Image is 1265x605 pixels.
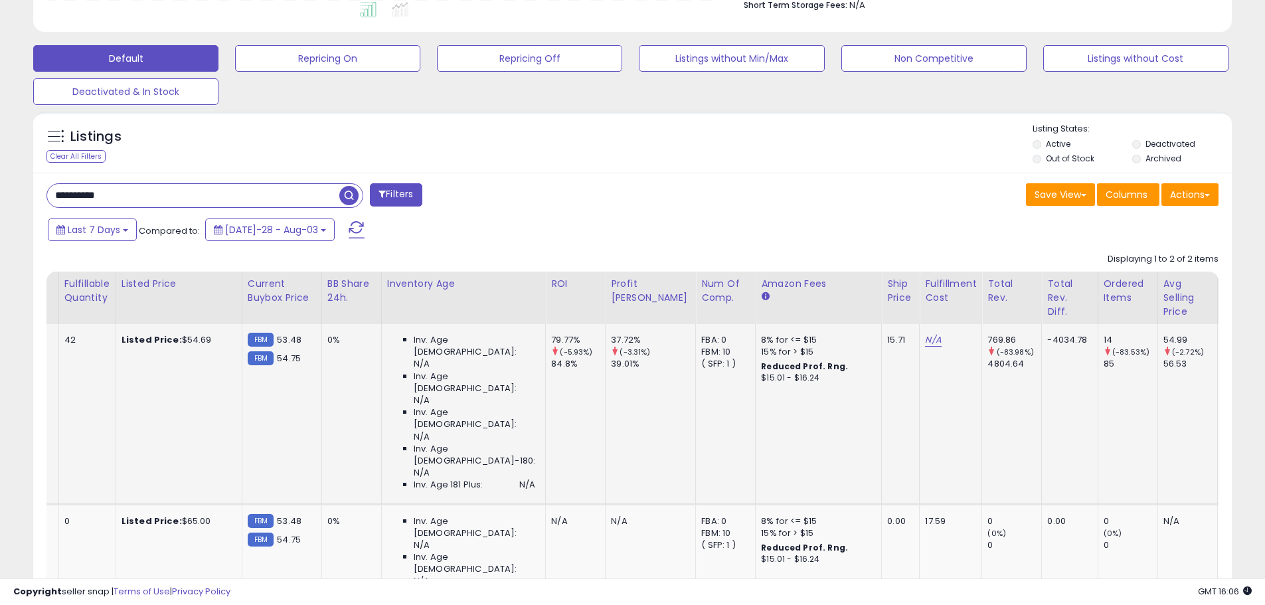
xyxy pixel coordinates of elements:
[13,586,230,598] div: seller snap | |
[1163,515,1207,527] div: N/A
[277,515,301,527] span: 53.48
[761,334,871,346] div: 8% for <= $15
[620,347,650,357] small: (-3.31%)
[327,277,376,305] div: BB Share 24h.
[1108,253,1219,266] div: Displaying 1 to 2 of 2 items
[277,533,301,546] span: 54.75
[1026,183,1095,206] button: Save View
[1163,277,1212,319] div: Avg Selling Price
[277,333,301,346] span: 53.48
[139,224,200,237] span: Compared to:
[519,479,535,491] span: N/A
[1104,528,1122,539] small: (0%)
[414,394,430,406] span: N/A
[887,277,914,305] div: Ship Price
[761,291,769,303] small: Amazon Fees.
[611,277,690,305] div: Profit [PERSON_NAME]
[1104,515,1157,527] div: 0
[414,406,535,430] span: Inv. Age [DEMOGRAPHIC_DATA]:
[122,334,232,346] div: $54.69
[1046,153,1094,164] label: Out of Stock
[701,277,750,305] div: Num of Comp.
[639,45,824,72] button: Listings without Min/Max
[925,515,971,527] div: 17.59
[761,554,871,565] div: $15.01 - $16.24
[1163,358,1217,370] div: 56.53
[33,78,218,105] button: Deactivated & In Stock
[1198,585,1252,598] span: 2025-08-11 16:06 GMT
[551,334,605,346] div: 79.77%
[987,277,1036,305] div: Total Rev.
[1145,138,1195,149] label: Deactivated
[327,515,371,527] div: 0%
[114,585,170,598] a: Terms of Use
[172,585,230,598] a: Privacy Policy
[997,347,1034,357] small: (-83.98%)
[414,551,535,575] span: Inv. Age [DEMOGRAPHIC_DATA]:
[987,539,1041,551] div: 0
[761,346,871,358] div: 15% for > $15
[761,361,848,372] b: Reduced Prof. Rng.
[68,223,120,236] span: Last 7 Days
[122,515,232,527] div: $65.00
[327,334,371,346] div: 0%
[1043,45,1228,72] button: Listings without Cost
[122,277,236,291] div: Listed Price
[414,575,430,587] span: N/A
[701,334,745,346] div: FBA: 0
[987,334,1041,346] div: 769.86
[235,45,420,72] button: Repricing On
[70,128,122,146] h5: Listings
[701,527,745,539] div: FBM: 10
[925,333,941,347] a: N/A
[205,218,335,241] button: [DATE]-28 - Aug-03
[414,515,535,539] span: Inv. Age [DEMOGRAPHIC_DATA]:
[370,183,422,207] button: Filters
[1106,188,1147,201] span: Columns
[122,333,182,346] b: Listed Price:
[1033,123,1232,135] p: Listing States:
[248,277,316,305] div: Current Buybox Price
[64,515,106,527] div: 0
[248,514,274,528] small: FBM
[414,371,535,394] span: Inv. Age [DEMOGRAPHIC_DATA]:
[414,539,430,551] span: N/A
[887,515,909,527] div: 0.00
[761,373,871,384] div: $15.01 - $16.24
[551,515,595,527] div: N/A
[560,347,592,357] small: (-5.93%)
[248,333,274,347] small: FBM
[48,218,137,241] button: Last 7 Days
[551,277,600,291] div: ROI
[225,223,318,236] span: [DATE]-28 - Aug-03
[414,358,430,370] span: N/A
[987,358,1041,370] div: 4804.64
[1145,153,1181,164] label: Archived
[1104,539,1157,551] div: 0
[1046,138,1070,149] label: Active
[248,351,274,365] small: FBM
[1172,347,1204,357] small: (-2.72%)
[1047,515,1087,527] div: 0.00
[701,346,745,358] div: FBM: 10
[277,352,301,365] span: 54.75
[1161,183,1219,206] button: Actions
[1104,358,1157,370] div: 85
[701,539,745,551] div: ( SFP: 1 )
[1104,277,1152,305] div: Ordered Items
[1047,334,1087,346] div: -4034.78
[551,358,605,370] div: 84.8%
[414,431,430,443] span: N/A
[387,277,540,291] div: Inventory Age
[414,479,483,491] span: Inv. Age 181 Plus:
[1097,183,1159,206] button: Columns
[611,515,685,527] div: N/A
[33,45,218,72] button: Default
[437,45,622,72] button: Repricing Off
[611,358,695,370] div: 39.01%
[611,334,695,346] div: 37.72%
[64,334,106,346] div: 42
[925,277,976,305] div: Fulfillment Cost
[761,515,871,527] div: 8% for <= $15
[414,467,430,479] span: N/A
